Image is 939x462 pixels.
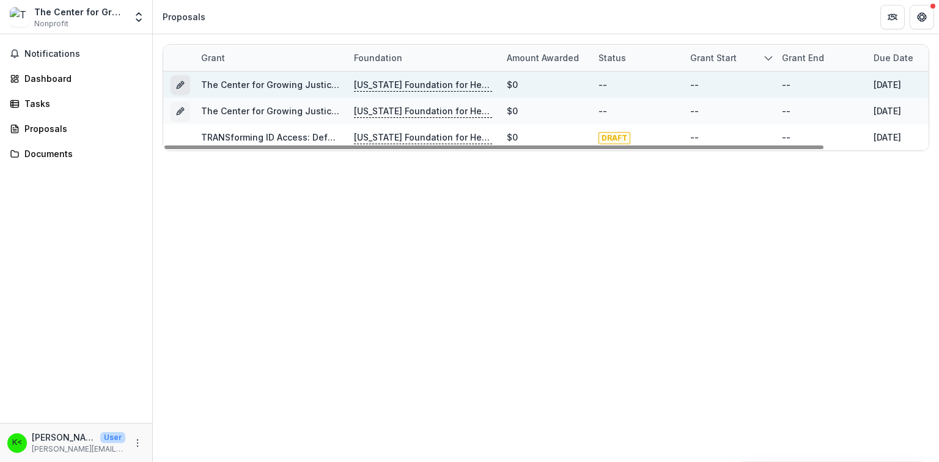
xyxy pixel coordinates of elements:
[34,5,125,18] div: The Center for Growing Justice
[194,45,347,71] div: Grant
[690,105,699,117] div: --
[880,5,905,29] button: Partners
[347,45,499,71] div: Foundation
[24,122,138,135] div: Proposals
[5,119,147,139] a: Proposals
[24,72,138,85] div: Dashboard
[158,8,210,26] nav: breadcrumb
[910,5,934,29] button: Get Help
[782,78,790,91] div: --
[775,45,866,71] div: Grant end
[866,51,921,64] div: Due Date
[683,45,775,71] div: Grant start
[499,45,591,71] div: Amount awarded
[100,432,125,443] p: User
[34,18,68,29] span: Nonprofit
[507,131,518,144] div: $0
[347,51,410,64] div: Foundation
[201,132,715,142] a: TRANSforming ID Access: Defending & Expanding Access to Gender Marker Changes on [US_STATE] Ident...
[5,94,147,114] a: Tasks
[354,131,492,144] p: [US_STATE] Foundation for Health
[591,51,633,64] div: Status
[24,49,142,59] span: Notifications
[598,78,607,91] div: --
[782,131,790,144] div: --
[598,132,630,144] span: DRAFT
[32,431,95,444] p: [PERSON_NAME] <[PERSON_NAME][EMAIL_ADDRESS][DOMAIN_NAME]>
[130,5,147,29] button: Open entity switcher
[598,105,607,117] div: --
[5,144,147,164] a: Documents
[5,44,147,64] button: Notifications
[507,78,518,91] div: $0
[775,51,831,64] div: Grant end
[163,10,205,23] div: Proposals
[354,105,492,118] p: [US_STATE] Foundation for Health
[201,79,534,90] a: The Center for Growing Justice - [DATE] - [DATE] Request for Concept Papers
[874,78,901,91] div: [DATE]
[874,131,901,144] div: [DATE]
[10,7,29,27] img: The Center for Growing Justice
[171,75,190,95] button: Grant c0732e54-ff00-4c59-af5b-3b1f053a31ac
[32,444,125,455] p: [PERSON_NAME][EMAIL_ADDRESS][DOMAIN_NAME]
[5,68,147,89] a: Dashboard
[683,51,744,64] div: Grant start
[690,78,699,91] div: --
[507,105,518,117] div: $0
[130,436,145,450] button: More
[499,51,586,64] div: Amount awarded
[24,147,138,160] div: Documents
[201,106,534,116] a: The Center for Growing Justice - [DATE] - [DATE] Request for Concept Papers
[591,45,683,71] div: Status
[874,105,901,117] div: [DATE]
[690,131,699,144] div: --
[194,51,232,64] div: Grant
[782,105,790,117] div: --
[12,439,22,447] div: Keith Rose <keith@growjustice.org>
[764,53,773,63] svg: sorted descending
[24,97,138,110] div: Tasks
[354,78,492,92] p: [US_STATE] Foundation for Health
[171,101,190,121] button: Grant 9abf61b2-96aa-428b-a3da-43f8c4e1fd19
